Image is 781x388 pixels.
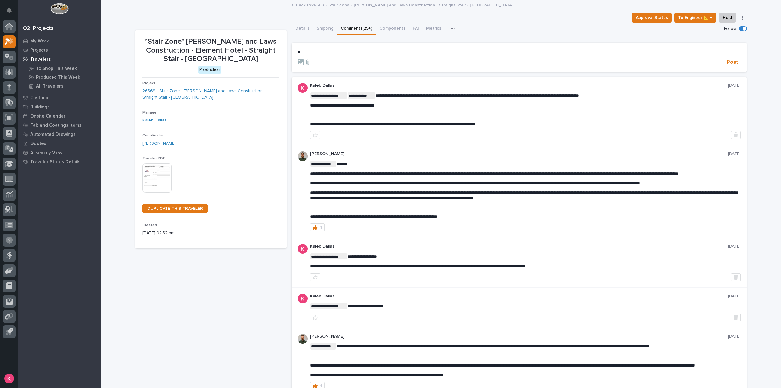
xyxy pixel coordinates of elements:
[142,157,165,160] span: Traveler PDF
[30,38,49,44] p: My Work
[296,1,513,8] a: Back to26569 - Stair Zone - [PERSON_NAME] and Laws Construction - Straight Stair - [GEOGRAPHIC_DATA]
[36,84,63,89] p: All Travelers
[409,23,423,35] button: FAI
[18,148,101,157] a: Assembly View
[731,131,741,139] button: Delete post
[18,36,101,45] a: My Work
[30,95,54,101] p: Customers
[674,13,716,23] button: To Engineer 📐 →
[18,121,101,130] a: Fab and Coatings Items
[337,23,376,35] button: Comments (25+)
[731,314,741,321] button: Delete post
[632,13,672,23] button: Approval Status
[310,273,320,281] button: like this post
[23,82,101,90] a: All Travelers
[298,334,308,344] img: AATXAJw4slNr5ea0WduZQVIpKGhdapBAGQ9xVsOeEvl5=s96-c
[3,372,16,385] button: users-avatar
[310,223,325,231] button: 1
[310,131,320,139] button: like this post
[142,140,176,147] a: [PERSON_NAME]
[723,14,732,21] span: Hold
[30,159,81,165] p: Traveler Status Details
[298,83,308,93] img: ACg8ocJFQJZtOpq0mXhEl6L5cbQXDkmdPAf0fdoBPnlMfqfX=s96-c
[728,294,741,299] p: [DATE]
[731,273,741,281] button: Delete post
[18,93,101,102] a: Customers
[23,73,101,82] a: Produced This Week
[142,111,158,114] span: Manager
[18,139,101,148] a: Quotes
[298,244,308,254] img: ACg8ocJFQJZtOpq0mXhEl6L5cbQXDkmdPAf0fdoBPnlMfqfX=s96-c
[310,83,728,88] p: Kaleb Dallas
[313,23,337,35] button: Shipping
[728,334,741,339] p: [DATE]
[30,132,76,137] p: Automated Drawings
[23,64,101,73] a: To Shop This Week
[142,230,279,236] p: [DATE] 02:52 pm
[30,150,62,156] p: Assembly View
[724,26,736,31] p: Follow
[30,141,46,147] p: Quotes
[18,55,101,64] a: Travelers
[36,75,80,80] p: Produced This Week
[310,244,728,249] p: Kaleb Dallas
[727,59,738,66] span: Post
[23,25,54,32] div: 02. Projects
[18,102,101,111] a: Buildings
[310,151,728,157] p: [PERSON_NAME]
[292,23,313,35] button: Details
[18,130,101,139] a: Automated Drawings
[3,4,16,16] button: Notifications
[636,14,668,21] span: Approval Status
[719,13,736,23] button: Hold
[142,223,157,227] span: Created
[50,3,68,14] img: Workspace Logo
[728,83,741,88] p: [DATE]
[310,334,728,339] p: [PERSON_NAME]
[142,204,208,213] a: DUPLICATE THIS TRAVELER
[18,111,101,121] a: Onsite Calendar
[724,59,741,66] button: Post
[142,37,279,63] p: *Stair Zone* [PERSON_NAME] and Laws Construction - Element Hotel - Straight Stair - [GEOGRAPHIC_D...
[30,57,51,62] p: Travelers
[320,225,322,230] div: 1
[142,117,167,124] a: Kaleb Dallas
[376,23,409,35] button: Components
[310,294,728,299] p: Kaleb Dallas
[36,66,77,71] p: To Shop This Week
[18,45,101,55] a: Projects
[8,7,16,17] div: Notifications
[30,114,66,119] p: Onsite Calendar
[18,157,101,166] a: Traveler Status Details
[30,123,81,128] p: Fab and Coatings Items
[298,294,308,303] img: ACg8ocJFQJZtOpq0mXhEl6L5cbQXDkmdPAf0fdoBPnlMfqfX=s96-c
[142,134,164,137] span: Coordinator
[30,104,50,110] p: Buildings
[147,206,203,211] span: DUPLICATE THIS TRAVELER
[320,384,322,388] div: 1
[728,151,741,157] p: [DATE]
[310,314,320,321] button: like this post
[198,66,221,74] div: Production
[678,14,712,21] span: To Engineer 📐 →
[298,151,308,161] img: AATXAJw4slNr5ea0WduZQVIpKGhdapBAGQ9xVsOeEvl5=s96-c
[142,88,279,101] a: 26569 - Stair Zone - [PERSON_NAME] and Laws Construction - Straight Stair - [GEOGRAPHIC_DATA]
[728,244,741,249] p: [DATE]
[142,82,155,85] span: Project
[30,48,48,53] p: Projects
[423,23,445,35] button: Metrics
